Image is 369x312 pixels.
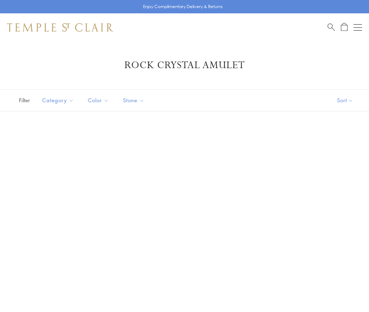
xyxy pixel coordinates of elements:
[83,92,114,108] button: Color
[354,23,362,32] button: Open navigation
[143,3,223,10] p: Enjoy Complimentary Delivery & Returns
[119,96,150,105] span: Stone
[39,96,79,105] span: Category
[118,92,150,108] button: Stone
[84,96,114,105] span: Color
[18,59,351,72] h1: Rock Crystal Amulet
[37,92,79,108] button: Category
[321,90,369,111] button: Show sort by
[328,23,335,32] a: Search
[7,23,113,32] img: Temple St. Clair
[341,23,348,32] a: Open Shopping Bag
